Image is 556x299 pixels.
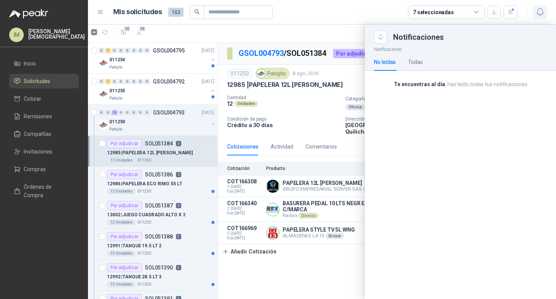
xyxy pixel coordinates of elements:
[9,127,79,141] a: Compañías
[113,7,162,18] h1: Mis solicitudes
[9,91,79,106] a: Cotizar
[24,165,46,173] span: Compras
[413,8,454,16] div: 7 seleccionadas
[24,183,72,199] span: Órdenes de Compra
[374,58,396,66] div: No leídas
[28,29,85,39] p: [PERSON_NAME] [DEMOGRAPHIC_DATA]
[24,147,52,156] span: Invitaciones
[393,33,547,41] div: Notificaciones
[24,77,50,85] span: Solicitudes
[394,81,445,87] b: Te encuentras al día
[365,44,556,53] p: Notificaciones
[168,8,184,17] span: 163
[9,144,79,159] a: Invitaciones
[24,112,52,121] span: Remisiones
[9,56,79,71] a: Inicio
[9,180,79,203] a: Órdenes de Compra
[24,95,41,103] span: Cotizar
[9,162,79,176] a: Compras
[24,59,36,68] span: Inicio
[9,109,79,124] a: Remisiones
[9,28,24,42] div: IM
[408,58,423,66] div: Todas
[24,130,51,138] span: Compañías
[9,9,48,18] img: Logo peakr
[194,9,200,15] span: search
[9,74,79,88] a: Solicitudes
[374,80,547,88] p: , has leído todas tus notificaciones
[374,31,387,44] button: Close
